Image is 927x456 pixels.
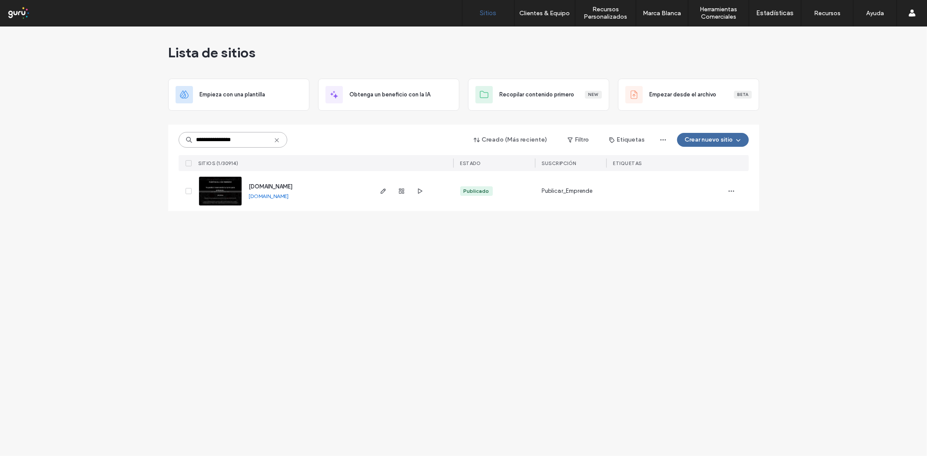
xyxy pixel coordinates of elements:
[468,79,609,111] div: Recopilar contenido primeroNew
[866,10,884,17] label: Ayuda
[318,79,459,111] div: Obtenga un beneficio con la IA
[601,133,653,147] button: Etiquetas
[460,160,481,166] span: ESTADO
[650,90,717,99] span: Empezar desde el archivo
[677,133,749,147] button: Crear nuevo sitio
[688,6,749,20] label: Herramientas Comerciales
[249,193,289,199] a: [DOMAIN_NAME]
[643,10,681,17] label: Marca Blanca
[613,160,642,166] span: ETIQUETAS
[480,9,497,17] label: Sitios
[757,9,794,17] label: Estadísticas
[249,183,293,190] a: [DOMAIN_NAME]
[585,91,602,99] div: New
[199,160,239,166] span: SITIOS (1/30914)
[168,79,309,111] div: Empieza con una plantilla
[814,10,841,17] label: Recursos
[542,187,593,195] span: Publicar_Emprende
[350,90,431,99] span: Obtenga un beneficio con la IA
[575,6,636,20] label: Recursos Personalizados
[520,10,570,17] label: Clientes & Equipo
[168,44,256,61] span: Lista de sitios
[464,187,489,195] div: Publicado
[542,160,577,166] span: Suscripción
[200,90,266,99] span: Empieza con una plantilla
[559,133,598,147] button: Filtro
[618,79,759,111] div: Empezar desde el archivoBeta
[734,91,752,99] div: Beta
[466,133,555,147] button: Creado (Más reciente)
[19,6,43,14] span: Ayuda
[500,90,575,99] span: Recopilar contenido primero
